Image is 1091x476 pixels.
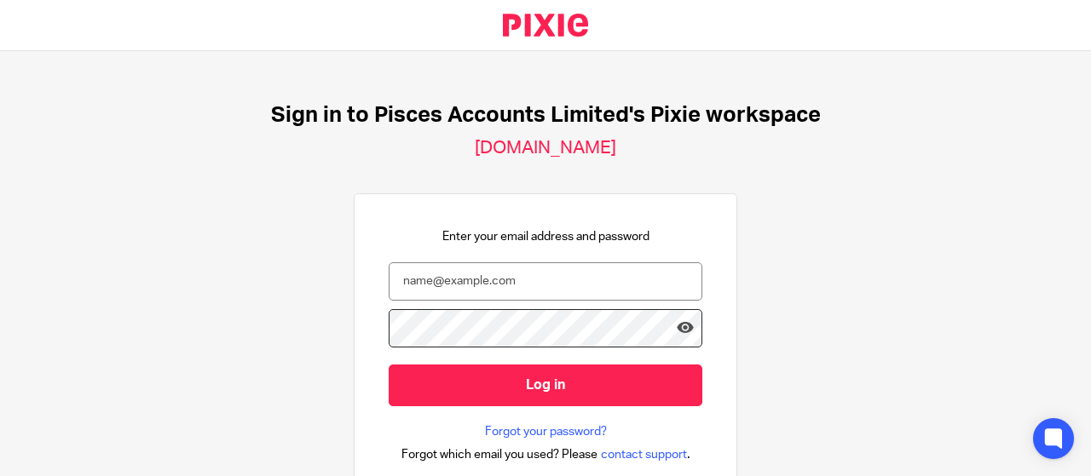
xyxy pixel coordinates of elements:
[271,102,821,129] h1: Sign in to Pisces Accounts Limited's Pixie workspace
[442,228,649,245] p: Enter your email address and password
[389,262,702,301] input: name@example.com
[601,446,687,463] span: contact support
[401,444,690,464] div: .
[389,364,702,406] input: Log in
[475,137,616,159] h2: [DOMAIN_NAME]
[485,423,607,440] a: Forgot your password?
[401,446,597,463] span: Forgot which email you used? Please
